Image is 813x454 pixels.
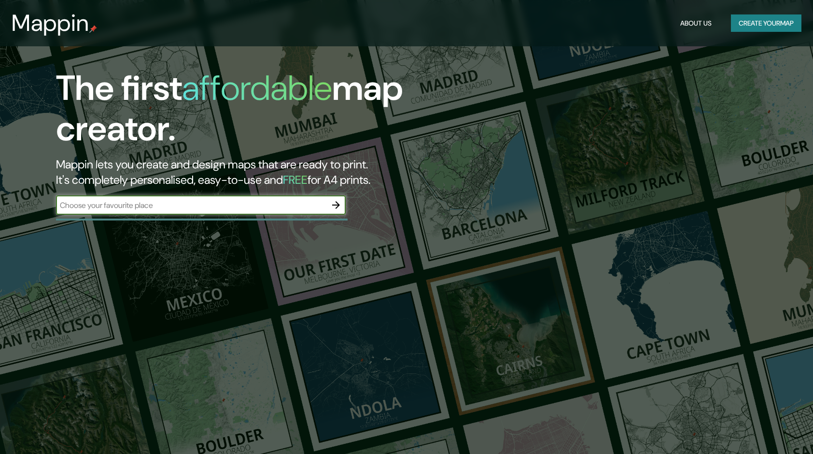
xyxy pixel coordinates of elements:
h2: Mappin lets you create and design maps that are ready to print. It's completely personalised, eas... [56,157,463,188]
h1: The first map creator. [56,68,463,157]
h5: FREE [283,172,308,187]
h1: affordable [182,66,332,110]
button: Create yourmap [731,14,801,32]
button: About Us [676,14,715,32]
h3: Mappin [12,10,89,37]
input: Choose your favourite place [56,200,326,211]
img: mappin-pin [89,25,97,33]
